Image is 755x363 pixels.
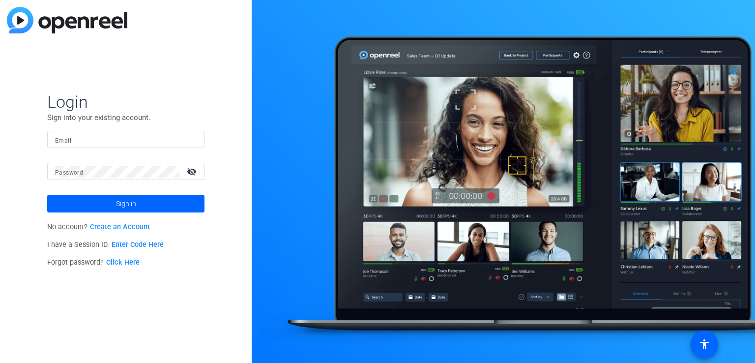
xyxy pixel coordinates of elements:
mat-icon: visibility_off [181,164,204,179]
span: Sign in [116,191,136,216]
mat-label: Password [55,169,83,176]
p: Sign into your existing account. [47,112,204,123]
a: Click Here [106,258,140,267]
a: Create an Account [90,223,150,231]
input: Enter Email Address [55,134,197,146]
span: I have a Session ID. [47,241,164,249]
mat-icon: accessibility [698,338,710,350]
span: No account? [47,223,150,231]
a: Enter Code Here [112,241,164,249]
span: Login [47,91,204,112]
mat-label: Email [55,137,71,144]
button: Sign in [47,195,204,212]
span: Forgot password? [47,258,140,267]
img: blue-gradient.svg [7,7,127,33]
